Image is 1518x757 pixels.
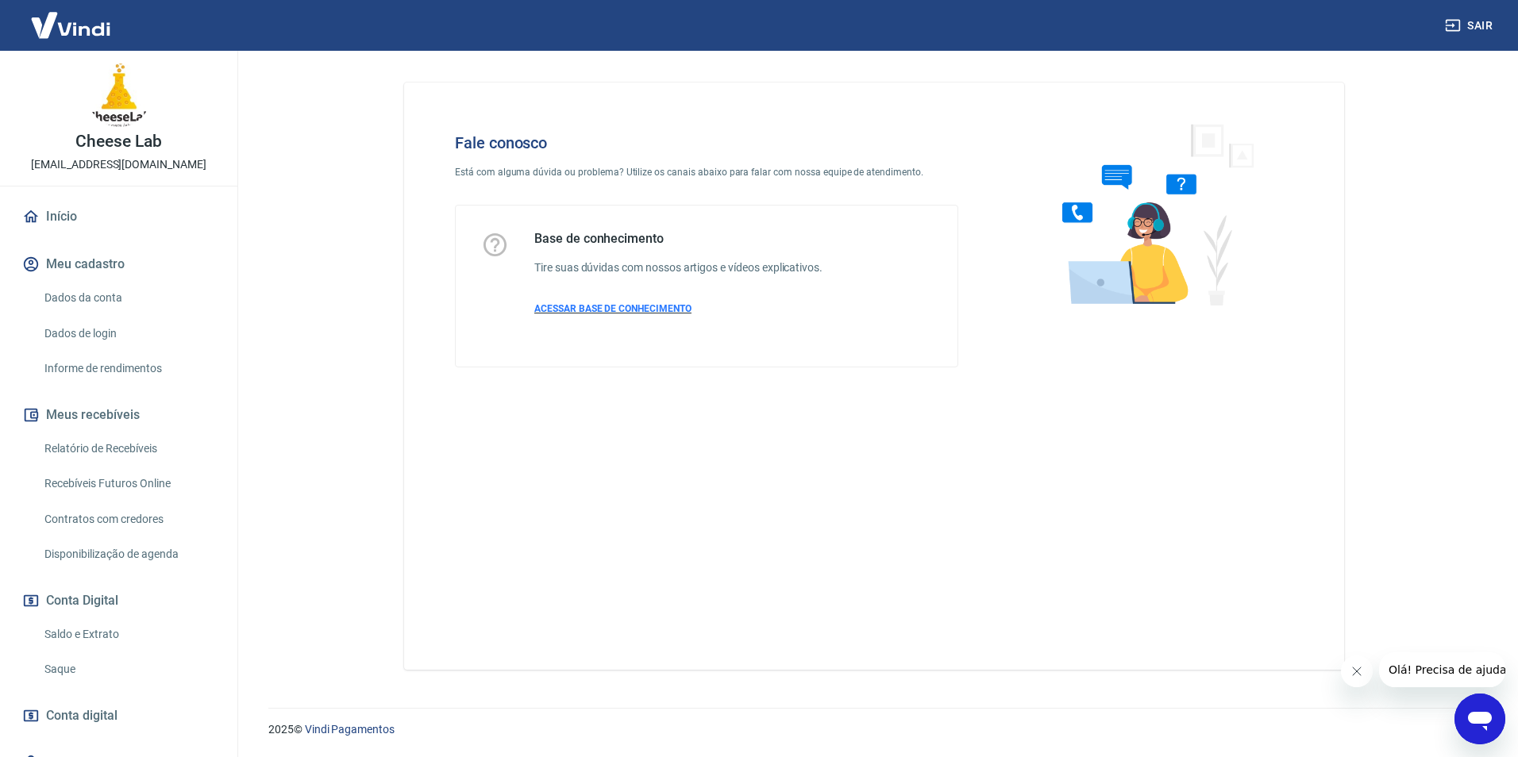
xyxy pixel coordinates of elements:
[455,133,958,152] h4: Fale conosco
[1442,11,1499,40] button: Sair
[534,259,823,276] h6: Tire suas dúvidas com nossos artigos e vídeos explicativos.
[1379,652,1505,687] iframe: Mensagem da empresa
[38,503,218,536] a: Contratos com credores
[38,282,218,314] a: Dados da conta
[38,653,218,686] a: Saque
[75,133,162,150] p: Cheese Lab
[19,698,218,733] a: Conta digital
[19,199,218,234] a: Início
[19,398,218,432] button: Meus recebíveis
[38,618,218,651] a: Saldo e Extrato
[38,352,218,385] a: Informe de rendimentos
[534,302,823,316] a: ACESSAR BASE DE CONHECIMENTO
[1454,694,1505,744] iframe: Botão para abrir a janela de mensagens
[19,583,218,618] button: Conta Digital
[38,432,218,465] a: Relatório de Recebíveis
[10,11,133,24] span: Olá! Precisa de ajuda?
[38,538,218,571] a: Disponibilização de agenda
[38,467,218,500] a: Recebíveis Futuros Online
[1031,108,1272,320] img: Fale conosco
[268,721,1480,738] p: 2025 ©
[19,247,218,282] button: Meu cadastro
[534,303,692,314] span: ACESSAR BASE DE CONHECIMENTO
[19,1,122,49] img: Vindi
[38,317,218,350] a: Dados de login
[534,231,823,247] h5: Base de conhecimento
[455,165,958,179] p: Está com alguma dúvida ou problema? Utilize os canais abaixo para falar com nossa equipe de atend...
[1341,655,1373,687] iframe: Fechar mensagem
[305,723,395,736] a: Vindi Pagamentos
[31,156,206,173] p: [EMAIL_ADDRESS][DOMAIN_NAME]
[46,705,118,727] span: Conta digital
[87,63,151,127] img: 8308582a-c9c1-42a8-8132-2e1747425281.jpeg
